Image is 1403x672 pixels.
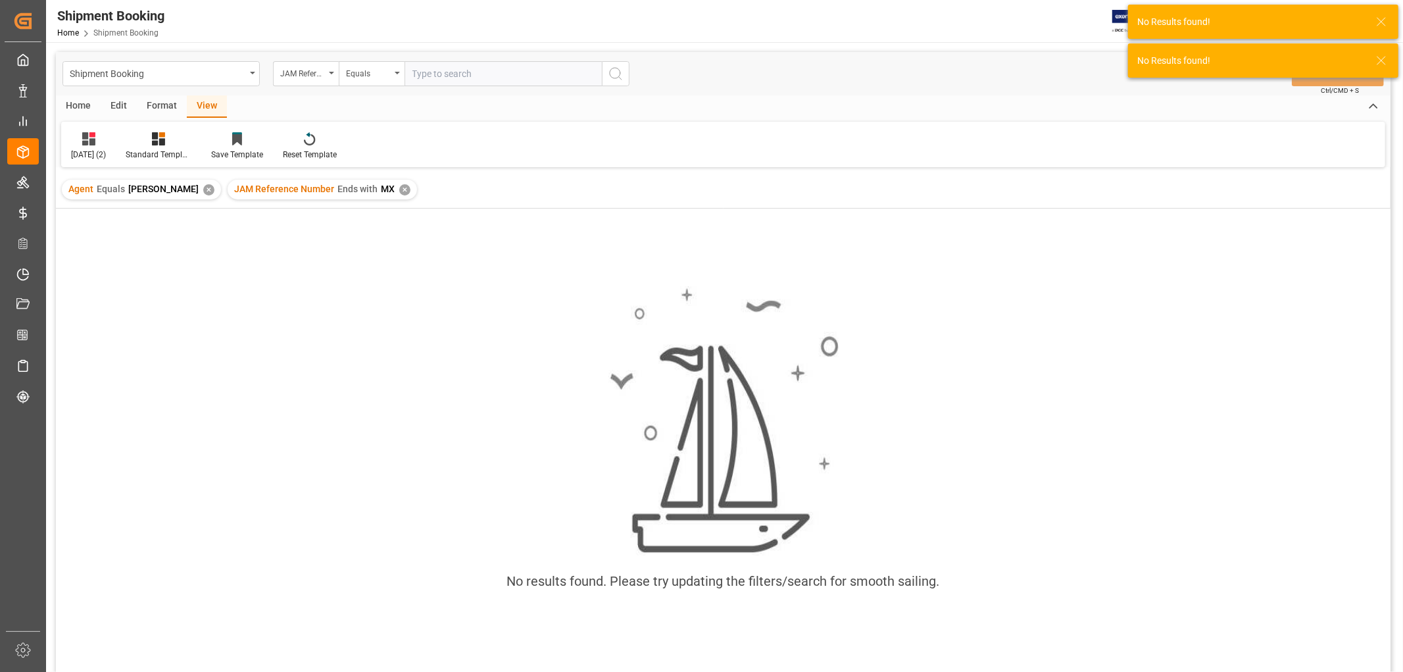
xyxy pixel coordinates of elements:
[57,28,79,38] a: Home
[399,184,410,195] div: ✕
[211,149,263,161] div: Save Template
[97,184,125,194] span: Equals
[126,149,191,161] div: Standard Templates
[1112,10,1158,33] img: Exertis%20JAM%20-%20Email%20Logo.jpg_1722504956.jpg
[381,184,395,194] span: MX
[273,61,339,86] button: open menu
[1137,15,1364,29] div: No Results found!
[608,286,839,555] img: smooth_sailing.jpeg
[101,95,137,118] div: Edit
[71,149,106,161] div: [DATE] (2)
[405,61,602,86] input: Type to search
[57,6,164,26] div: Shipment Booking
[339,61,405,86] button: open menu
[1321,86,1359,95] span: Ctrl/CMD + S
[68,184,93,194] span: Agent
[128,184,199,194] span: [PERSON_NAME]
[187,95,227,118] div: View
[137,95,187,118] div: Format
[62,61,260,86] button: open menu
[602,61,629,86] button: search button
[283,149,337,161] div: Reset Template
[346,65,391,80] div: Equals
[203,184,214,195] div: ✕
[70,65,245,81] div: Shipment Booking
[1137,54,1364,68] div: No Results found!
[337,184,378,194] span: Ends with
[280,65,325,80] div: JAM Reference Number
[234,184,334,194] span: JAM Reference Number
[56,95,101,118] div: Home
[507,571,940,591] div: No results found. Please try updating the filters/search for smooth sailing.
